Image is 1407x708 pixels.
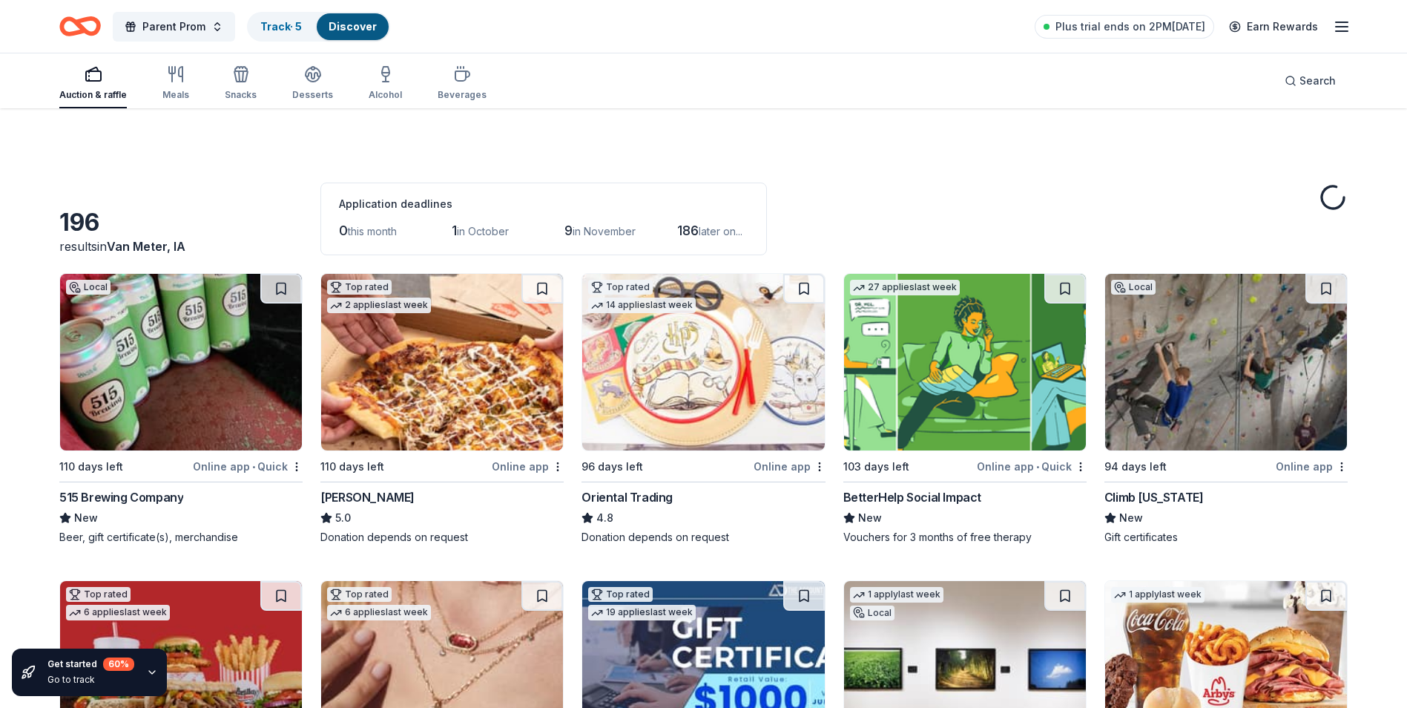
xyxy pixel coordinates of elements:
[588,280,653,295] div: Top rated
[1055,18,1205,36] span: Plus trial ends on 2PM[DATE]
[588,587,653,602] div: Top rated
[1104,530,1348,545] div: Gift certificates
[588,298,696,313] div: 14 applies last week
[59,458,123,476] div: 110 days left
[1299,72,1336,90] span: Search
[1111,280,1156,295] div: Local
[327,298,431,313] div: 2 applies last week
[252,461,255,473] span: •
[260,20,302,33] a: Track· 5
[843,458,909,476] div: 103 days left
[977,457,1087,476] div: Online app Quick
[573,225,636,237] span: in November
[1036,461,1039,473] span: •
[66,587,131,602] div: Top rated
[339,223,348,238] span: 0
[754,457,826,476] div: Online app
[335,509,351,527] span: 5.0
[320,458,384,476] div: 110 days left
[581,530,825,545] div: Donation depends on request
[47,658,134,671] div: Get started
[225,89,257,101] div: Snacks
[103,658,134,671] div: 60 %
[327,605,431,620] div: 6 applies last week
[59,237,303,255] div: results
[320,488,415,506] div: [PERSON_NAME]
[1276,457,1348,476] div: Online app
[843,488,981,506] div: BetterHelp Social Impact
[97,239,185,254] span: in
[1104,488,1204,506] div: Climb [US_STATE]
[74,509,98,527] span: New
[1035,15,1214,39] a: Plus trial ends on 2PM[DATE]
[59,59,127,108] button: Auction & raffle
[581,273,825,545] a: Image for Oriental TradingTop rated14 applieslast week96 days leftOnline appOriental Trading4.8Do...
[66,605,170,620] div: 6 applies last week
[699,225,742,237] span: later on...
[225,59,257,108] button: Snacks
[1104,273,1348,545] a: Image for Climb IowaLocal94 days leftOnline appClimb [US_STATE]NewGift certificates
[1273,66,1348,96] button: Search
[588,605,696,620] div: 19 applies last week
[369,89,402,101] div: Alcohol
[850,606,894,620] div: Local
[1105,274,1347,450] img: Image for Climb Iowa
[457,225,509,237] span: in October
[1220,13,1327,40] a: Earn Rewards
[452,223,457,238] span: 1
[438,59,487,108] button: Beverages
[850,587,943,603] div: 1 apply last week
[142,18,205,36] span: Parent Prom
[581,458,643,476] div: 96 days left
[247,12,390,42] button: Track· 5Discover
[59,89,127,101] div: Auction & raffle
[321,274,563,450] img: Image for Casey's
[492,457,564,476] div: Online app
[582,274,824,450] img: Image for Oriental Trading
[369,59,402,108] button: Alcohol
[438,89,487,101] div: Beverages
[1119,509,1143,527] span: New
[327,587,392,602] div: Top rated
[59,273,303,545] a: Image for 515 Brewing CompanyLocal110 days leftOnline app•Quick515 Brewing CompanyNewBeer, gift c...
[320,273,564,545] a: Image for Casey'sTop rated2 applieslast week110 days leftOnline app[PERSON_NAME]5.0Donation depen...
[59,488,183,506] div: 515 Brewing Company
[60,274,302,450] img: Image for 515 Brewing Company
[292,59,333,108] button: Desserts
[844,274,1086,450] img: Image for BetterHelp Social Impact
[596,509,613,527] span: 4.8
[327,280,392,295] div: Top rated
[59,208,303,237] div: 196
[292,89,333,101] div: Desserts
[1104,458,1167,476] div: 94 days left
[348,225,397,237] span: this month
[329,20,377,33] a: Discover
[843,530,1087,545] div: Vouchers for 3 months of free therapy
[581,488,673,506] div: Oriental Trading
[59,530,303,545] div: Beer, gift certificate(s), merchandise
[843,273,1087,545] a: Image for BetterHelp Social Impact27 applieslast week103 days leftOnline app•QuickBetterHelp Soci...
[162,59,189,108] button: Meals
[107,239,185,254] span: Van Meter, IA
[113,12,235,42] button: Parent Prom
[1111,587,1205,603] div: 1 apply last week
[320,530,564,545] div: Donation depends on request
[47,674,134,686] div: Go to track
[677,223,699,238] span: 186
[59,9,101,44] a: Home
[339,195,748,213] div: Application deadlines
[162,89,189,101] div: Meals
[66,280,111,295] div: Local
[850,280,960,295] div: 27 applies last week
[193,457,303,476] div: Online app Quick
[858,509,882,527] span: New
[564,223,573,238] span: 9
